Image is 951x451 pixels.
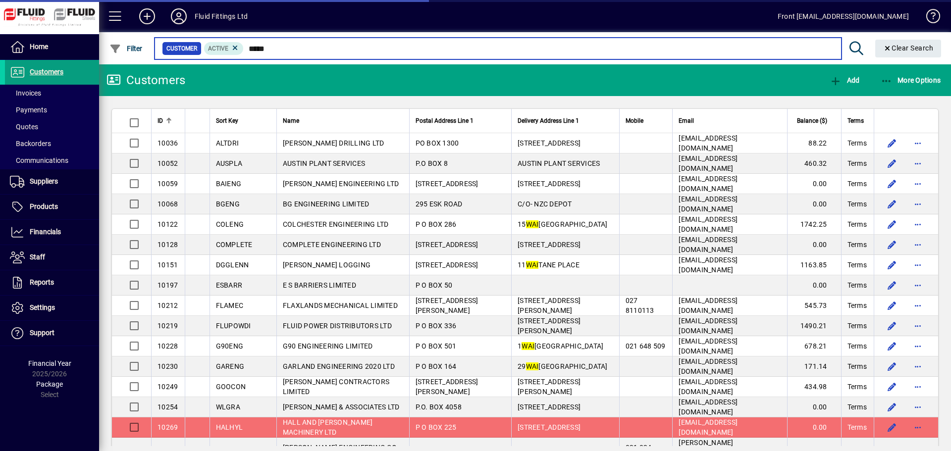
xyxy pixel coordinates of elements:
span: Suppliers [30,177,58,185]
span: Staff [30,253,45,261]
span: Active [208,45,228,52]
span: 10269 [158,423,178,431]
span: [EMAIL_ADDRESS][DOMAIN_NAME] [679,195,738,213]
span: Terms [847,240,867,250]
td: 0.00 [787,235,841,255]
span: GARENG [216,362,245,370]
button: More options [910,237,926,252]
span: [EMAIL_ADDRESS][DOMAIN_NAME] [679,134,738,152]
span: Sort Key [216,115,238,126]
span: G90ENG [216,342,244,350]
span: PO BOX 1300 [416,139,459,147]
span: Terms [847,260,867,270]
span: ESBARR [216,281,243,289]
td: 0.00 [787,397,841,417]
span: Add [830,76,859,84]
span: Backorders [10,140,51,148]
a: Products [5,195,99,219]
button: Edit [884,379,900,395]
span: Package [36,380,63,388]
span: [PERSON_NAME] LOGGING [283,261,370,269]
span: Invoices [10,89,41,97]
a: Suppliers [5,169,99,194]
span: P.O BOX 8 [416,159,448,167]
a: Home [5,35,99,59]
span: 10197 [158,281,178,289]
button: Add [827,71,862,89]
span: WLGRA [216,403,240,411]
a: Support [5,321,99,346]
span: 10212 [158,301,178,309]
button: More options [910,257,926,273]
span: [STREET_ADDRESS] [518,403,581,411]
span: COMPLETE [216,241,253,249]
span: 027 8110113 [626,297,654,314]
span: [STREET_ADDRESS] [518,180,581,188]
a: Financials [5,220,99,245]
div: Mobile [626,115,667,126]
span: BAIENG [216,180,242,188]
span: [STREET_ADDRESS] [518,423,581,431]
button: Edit [884,237,900,252]
span: 10059 [158,180,178,188]
button: More options [910,298,926,313]
span: FLAXLANDS MECHANICAL LIMITED [283,301,398,309]
div: Balance ($) [793,115,836,126]
span: [STREET_ADDRESS][PERSON_NAME] [416,378,478,396]
button: More options [910,135,926,151]
span: 10068 [158,200,178,208]
a: Reports [5,270,99,295]
td: 678.21 [787,336,841,356]
span: ID [158,115,163,126]
span: P O BOX 50 [416,281,453,289]
span: Support [30,329,54,337]
span: [EMAIL_ADDRESS][DOMAIN_NAME] [679,215,738,233]
span: 10052 [158,159,178,167]
td: 1742.25 [787,214,841,235]
span: Quotes [10,123,38,131]
span: FLAMEC [216,301,244,309]
em: WAI [526,261,539,269]
button: Edit [884,277,900,293]
a: Invoices [5,85,99,101]
span: [STREET_ADDRESS] [518,241,581,249]
mat-chip: Activation Status: Active [204,42,244,55]
span: Terms [847,382,867,392]
td: 1163.85 [787,255,841,275]
span: [EMAIL_ADDRESS][DOMAIN_NAME] [679,297,738,314]
div: ID [158,115,179,126]
button: Edit [884,257,900,273]
span: [STREET_ADDRESS][PERSON_NAME] [518,297,581,314]
span: [EMAIL_ADDRESS][DOMAIN_NAME] [679,418,738,436]
span: Terms [847,361,867,371]
button: More options [910,155,926,171]
button: Edit [884,155,900,171]
span: Terms [847,402,867,412]
span: FLUID POWER DISTRIBUTORS LTD [283,322,392,330]
span: [EMAIL_ADDRESS][DOMAIN_NAME] [679,236,738,253]
span: COMPLETE ENGINEERING LTD [283,241,381,249]
td: 171.14 [787,356,841,377]
span: 10230 [158,362,178,370]
button: More options [910,318,926,334]
span: [PERSON_NAME] CONTRACTORS LIMITED [283,378,389,396]
span: ALTDRI [216,139,239,147]
em: WAI [526,362,539,370]
span: [STREET_ADDRESS][PERSON_NAME] [416,297,478,314]
span: COLCHESTER ENGINEERING LTD [283,220,389,228]
span: Customers [30,68,63,76]
div: Front [EMAIL_ADDRESS][DOMAIN_NAME] [778,8,909,24]
span: E S BARRIERS LIMITED [283,281,356,289]
button: Filter [107,40,145,57]
span: [PERSON_NAME] DRILLING LTD [283,139,384,147]
span: C/O- NZC DEPOT [518,200,572,208]
span: Terms [847,301,867,310]
span: 10128 [158,241,178,249]
span: COLENG [216,220,244,228]
button: More options [910,379,926,395]
div: Email [679,115,781,126]
span: Terms [847,138,867,148]
span: 10228 [158,342,178,350]
span: [STREET_ADDRESS] [416,241,478,249]
button: Edit [884,358,900,374]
